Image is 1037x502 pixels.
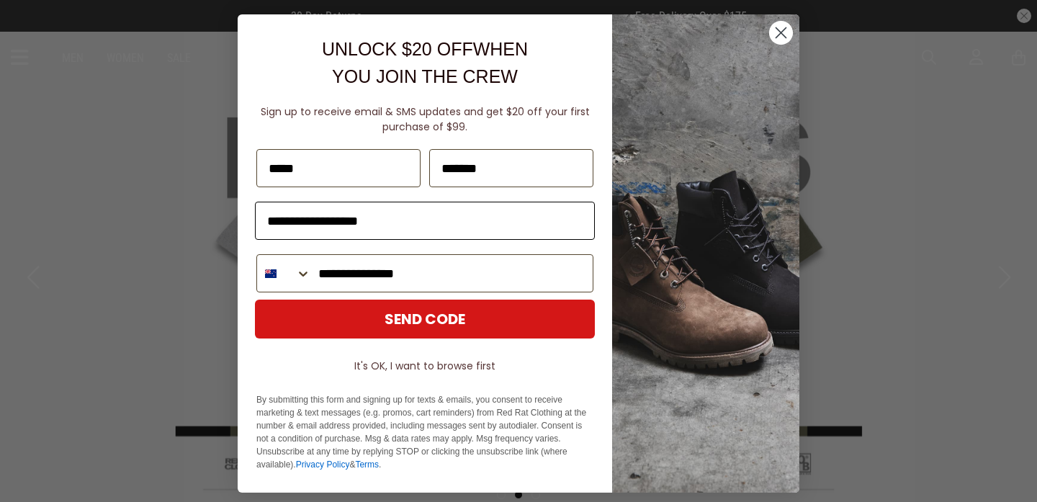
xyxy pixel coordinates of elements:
a: Privacy Policy [296,460,350,470]
button: SEND CODE [255,300,595,339]
span: YOU JOIN THE CREW [332,66,518,86]
a: Terms [355,460,379,470]
span: Sign up to receive email & SMS updates and get $20 off your first purchase of $99. [261,104,590,134]
img: f7662613-148e-4c88-9575-6c6b5b55a647.jpeg [612,14,799,493]
span: UNLOCK $20 OFF [322,39,473,59]
input: Email [255,202,595,240]
button: Close dialog [768,20,794,45]
button: It's OK, I want to browse first [255,353,595,379]
button: Open LiveChat chat widget [12,6,55,49]
img: New Zealand [265,268,277,279]
input: First Name [256,149,421,187]
button: Search Countries [257,255,311,292]
span: WHEN [473,39,528,59]
p: By submitting this form and signing up for texts & emails, you consent to receive marketing & tex... [256,393,593,471]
